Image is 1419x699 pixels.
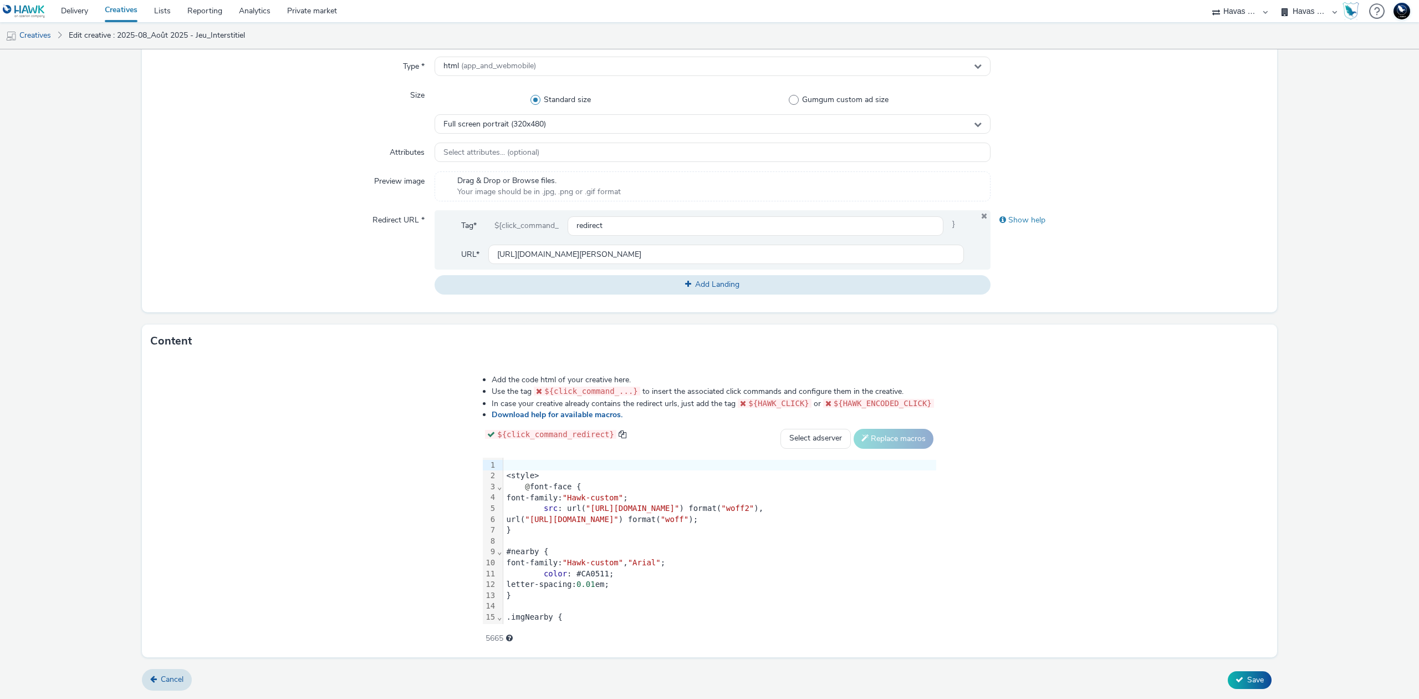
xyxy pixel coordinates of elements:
[1228,671,1272,689] button: Save
[525,482,529,491] span: @
[483,460,497,471] div: 1
[457,175,621,186] span: Drag & Drop or Browse files.
[1394,3,1410,19] img: Support Hawk
[461,60,536,71] span: (app_and_webmobile)
[854,429,933,449] button: Replace macros
[443,62,536,71] span: html
[483,536,497,547] div: 8
[503,569,936,580] div: : #CA0511;
[503,525,936,536] div: }
[142,669,192,690] a: Cancel
[443,120,546,129] span: Full screen portrait (320x480)
[457,186,621,197] span: Your image should be in .jpg, .png or .gif format
[1247,675,1264,685] span: Save
[503,546,936,558] div: #nearby {
[544,387,638,396] span: ${click_command_...}
[483,569,497,580] div: 11
[483,492,497,503] div: 4
[525,515,619,524] span: "[URL][DOMAIN_NAME]"
[695,279,739,290] span: Add Landing
[503,493,936,504] div: font-family: ;
[483,558,497,569] div: 10
[483,482,497,493] div: 3
[492,374,936,386] li: Add the code html of your creative here.
[483,514,497,525] div: 6
[834,399,932,408] span: ${HAWK_ENCODED_CLICK}
[161,674,183,685] span: Cancel
[1343,2,1359,20] img: Hawk Academy
[544,624,567,632] span: width
[503,514,936,525] div: url( ) format( );
[486,216,568,236] div: ${click_command_
[661,515,689,524] span: "woff"
[483,601,497,612] div: 14
[368,210,429,226] label: Redirect URL *
[63,22,251,49] a: Edit creative : 2025-08_Août 2025 - Jeu_Interstitiel
[503,503,936,514] div: : url( ) format( ),
[586,504,680,513] span: "[URL][DOMAIN_NAME]"
[399,57,429,72] label: Type *
[483,579,497,590] div: 12
[619,430,626,438] span: copy to clipboard
[435,275,991,294] button: Add Landing
[492,386,936,397] li: Use the tag to insert the associated click commands and configure them in the creative.
[6,31,17,42] img: mobile
[3,4,45,18] img: undefined Logo
[503,579,936,590] div: letter-spacing: em;
[497,547,502,556] span: Fold line
[483,546,497,558] div: 9
[503,590,936,601] div: }
[802,94,889,105] span: Gumgum custom ad size
[497,430,614,439] span: ${click_command_redirect}
[563,558,624,567] span: "Hawk-custom"
[506,633,513,644] div: Maximum recommended length: 3000 characters.
[544,94,591,105] span: Standard size
[370,171,429,187] label: Preview image
[576,580,595,589] span: 0.01
[544,569,567,578] span: color
[406,85,429,101] label: Size
[503,470,936,482] div: <style>
[497,482,502,491] span: Fold line
[483,590,497,601] div: 13
[748,399,809,408] span: ${HAWK_CLICK}
[991,210,1269,230] div: Show help
[486,633,503,644] span: 5665
[443,148,539,158] span: Select attributes... (optional)
[503,623,936,634] div: : vw;
[483,612,497,623] div: 15
[483,622,497,634] div: 16
[721,504,754,513] span: "woff2"
[483,525,497,536] div: 7
[497,612,502,621] span: Fold line
[492,409,627,420] a: Download help for available macros.
[150,333,192,349] h3: Content
[1343,2,1364,20] a: Hawk Academy
[483,470,497,482] div: 2
[503,482,936,493] div: font-face {
[503,612,936,623] div: .imgNearby {
[488,245,964,264] input: url...
[492,398,936,409] li: In case your creative already contains the redirect urls, just add the tag or
[385,143,429,158] label: Attributes
[503,558,936,569] div: font-family: , ;
[628,558,661,567] span: "Arial"
[572,624,576,632] span: 5
[483,503,497,514] div: 5
[943,216,964,236] span: }
[563,493,624,502] span: "Hawk-custom"
[544,504,558,513] span: src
